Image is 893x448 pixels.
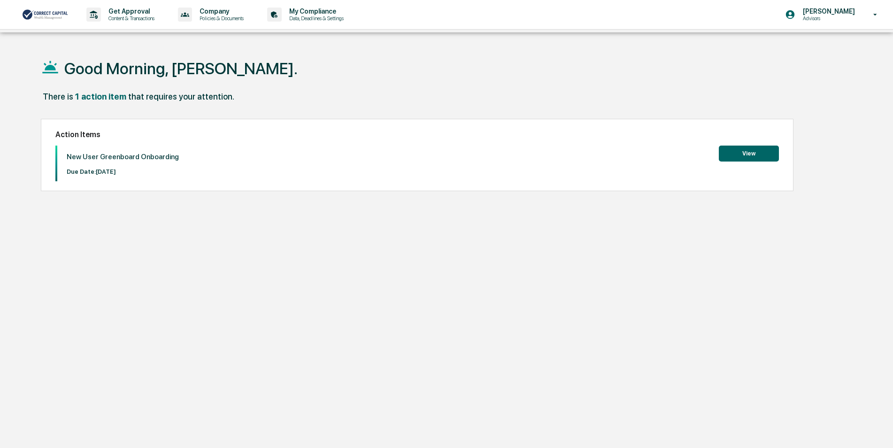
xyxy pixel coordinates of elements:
button: View [719,146,779,162]
h1: Good Morning, [PERSON_NAME]. [64,59,298,78]
div: 1 action item [75,92,126,101]
h2: Action Items [55,130,779,139]
div: There is [43,92,73,101]
p: New User Greenboard Onboarding [67,153,179,161]
a: View [719,148,779,157]
p: Due Date: [DATE] [67,168,179,175]
div: that requires your attention. [128,92,234,101]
